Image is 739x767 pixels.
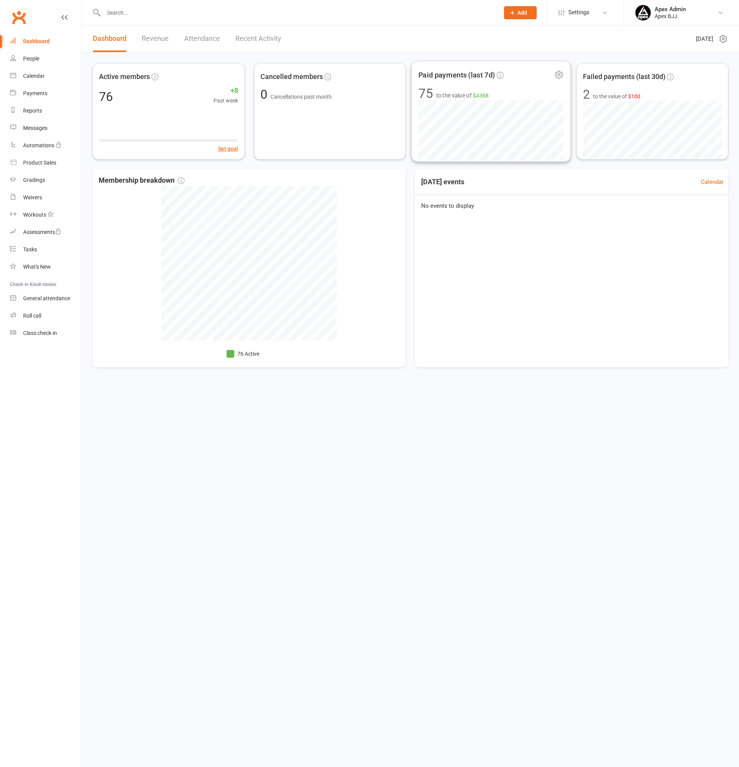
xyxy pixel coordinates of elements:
div: Tasks [23,246,37,252]
div: Product Sales [23,160,56,166]
div: General attendance [23,295,70,301]
div: 75 [418,87,433,100]
span: [DATE] [696,34,713,44]
div: Class check-in [23,330,57,336]
div: Waivers [23,194,42,200]
a: General attendance kiosk mode [10,290,81,307]
div: Apex BJJ [655,13,686,20]
a: Dashboard [10,33,81,50]
a: Calendar [701,177,724,187]
button: Set goal [218,145,238,153]
div: Dashboard [23,38,50,44]
a: What's New [10,258,81,276]
a: Payments [10,85,81,102]
div: Payments [23,90,47,96]
div: Roll call [23,313,41,319]
button: Add [504,6,537,19]
span: Cancelled members [260,71,323,82]
li: 76 Active [227,350,259,358]
span: 0 [260,87,270,102]
a: Assessments [10,224,81,241]
span: Paid payments (last 7d) [418,69,495,81]
input: Search... [101,7,494,18]
a: Recent Activity [235,25,281,52]
span: to the value of [436,91,489,100]
span: Active members [99,71,150,82]
a: Dashboard [93,25,126,52]
a: Revenue [142,25,169,52]
div: Reports [23,108,42,114]
a: Gradings [10,172,81,189]
span: Failed payments (last 30d) [583,71,665,82]
span: $4368 [473,92,489,99]
span: Past week [213,96,238,105]
div: No events to display [412,195,731,217]
span: Settings [568,4,590,21]
div: Apex Admin [655,6,686,13]
div: Gradings [23,177,45,183]
div: Messages [23,125,47,131]
div: 76 [99,91,113,103]
span: $100 [628,93,640,99]
div: 2 [583,88,590,101]
a: Tasks [10,241,81,258]
a: Clubworx [9,8,29,27]
div: What's New [23,264,51,270]
div: People [23,56,39,62]
a: Roll call [10,307,81,325]
span: Add [517,10,527,16]
a: Messages [10,119,81,137]
span: Cancellations past month [270,94,332,100]
a: Reports [10,102,81,119]
span: +8 [213,85,238,96]
div: Calendar [23,73,45,79]
span: to the value of [593,92,640,101]
a: Workouts [10,206,81,224]
a: Class kiosk mode [10,325,81,342]
h3: [DATE] events [415,175,470,189]
a: People [10,50,81,67]
a: Attendance [184,25,220,52]
div: Assessments [23,229,61,235]
img: thumb_image1745496852.png [635,5,651,20]
div: Automations [23,142,54,148]
span: Membership breakdown [99,175,185,186]
a: Waivers [10,189,81,206]
div: Workouts [23,212,46,218]
a: Product Sales [10,154,81,172]
a: Automations [10,137,81,154]
a: Calendar [10,67,81,85]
